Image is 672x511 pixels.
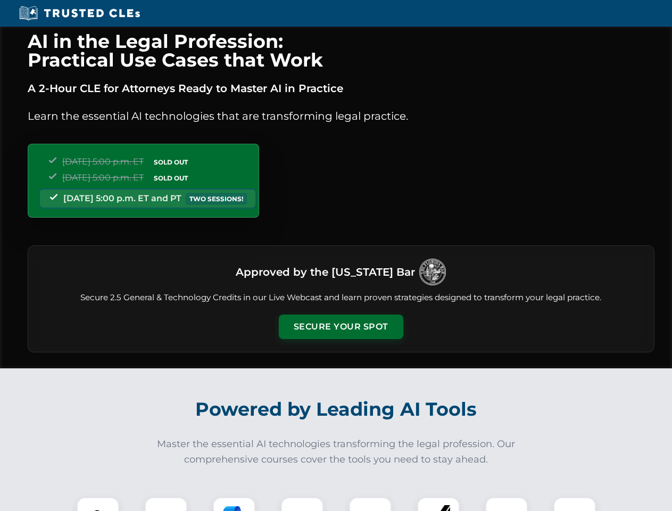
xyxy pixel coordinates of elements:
h1: AI in the Legal Profession: Practical Use Cases that Work [28,32,654,69]
p: A 2-Hour CLE for Attorneys Ready to Master AI in Practice [28,80,654,97]
span: SOLD OUT [150,156,192,168]
img: Logo [419,259,446,285]
p: Master the essential AI technologies transforming the legal profession. Our comprehensive courses... [150,436,522,467]
span: [DATE] 5:00 p.m. ET [62,156,144,167]
span: SOLD OUT [150,172,192,184]
span: [DATE] 5:00 p.m. ET [62,172,144,183]
h3: Approved by the [US_STATE] Bar [236,262,415,282]
img: Trusted CLEs [16,5,143,21]
button: Secure Your Spot [279,315,403,339]
p: Secure 2.5 General & Technology Credits in our Live Webcast and learn proven strategies designed ... [41,292,641,304]
p: Learn the essential AI technologies that are transforming legal practice. [28,108,654,125]
h2: Powered by Leading AI Tools [42,391,631,428]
